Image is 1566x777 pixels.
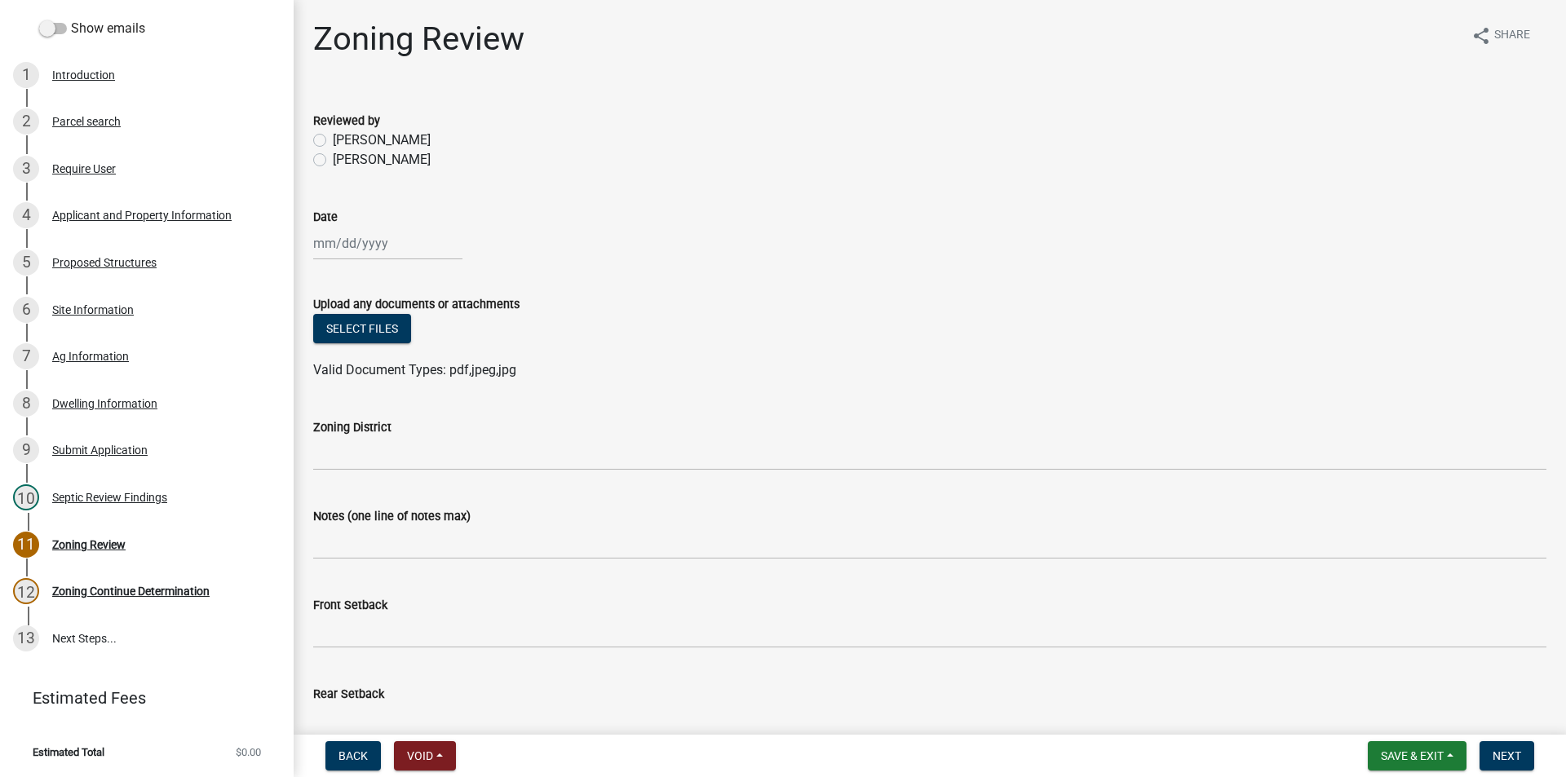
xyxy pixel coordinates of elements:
div: 5 [13,249,39,276]
div: 9 [13,437,39,463]
label: Zoning District [313,422,391,434]
div: 3 [13,156,39,182]
div: 11 [13,532,39,558]
div: 7 [13,343,39,369]
span: Void [407,749,433,762]
button: Back [325,741,381,770]
span: Save & Exit [1381,749,1444,762]
div: Septic Review Findings [52,492,167,503]
label: Show emails [39,19,145,38]
a: Estimated Fees [13,682,268,714]
span: Back [338,749,368,762]
div: 1 [13,62,39,88]
div: Dwelling Information [52,398,157,409]
span: Estimated Total [33,747,104,757]
div: 8 [13,391,39,417]
div: Introduction [52,69,115,81]
button: Save & Exit [1368,741,1466,770]
div: Require User [52,163,116,174]
div: 6 [13,297,39,323]
div: 12 [13,578,39,604]
button: Select files [313,314,411,343]
div: Zoning Continue Determination [52,585,210,597]
button: shareShare [1458,20,1543,51]
div: 10 [13,484,39,510]
button: Next [1480,741,1534,770]
div: 4 [13,202,39,228]
label: [PERSON_NAME] [333,130,431,150]
div: Zoning Review [52,539,126,550]
label: Reviewed by [313,116,380,127]
div: Proposed Structures [52,257,157,268]
label: Notes (one line of notes max) [313,511,471,523]
div: 13 [13,625,39,651]
div: 2 [13,108,39,135]
h1: Zoning Review [313,20,524,59]
div: Submit Application [52,444,148,456]
div: Parcel search [52,116,121,127]
span: $0.00 [236,747,261,757]
label: Front Setback [313,600,387,611]
button: Void [394,741,456,770]
i: share [1471,26,1491,46]
label: [PERSON_NAME] [333,150,431,170]
label: Rear Setback [313,689,384,700]
div: Ag Information [52,351,129,362]
label: Date [313,212,338,223]
label: Upload any documents or attachments [313,299,520,311]
span: Share [1494,26,1530,46]
span: Valid Document Types: pdf,jpeg,jpg [313,362,516,377]
div: Applicant and Property Information [52,210,232,221]
span: Next [1493,749,1521,762]
div: Site Information [52,304,134,316]
input: mm/dd/yyyy [313,227,462,260]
